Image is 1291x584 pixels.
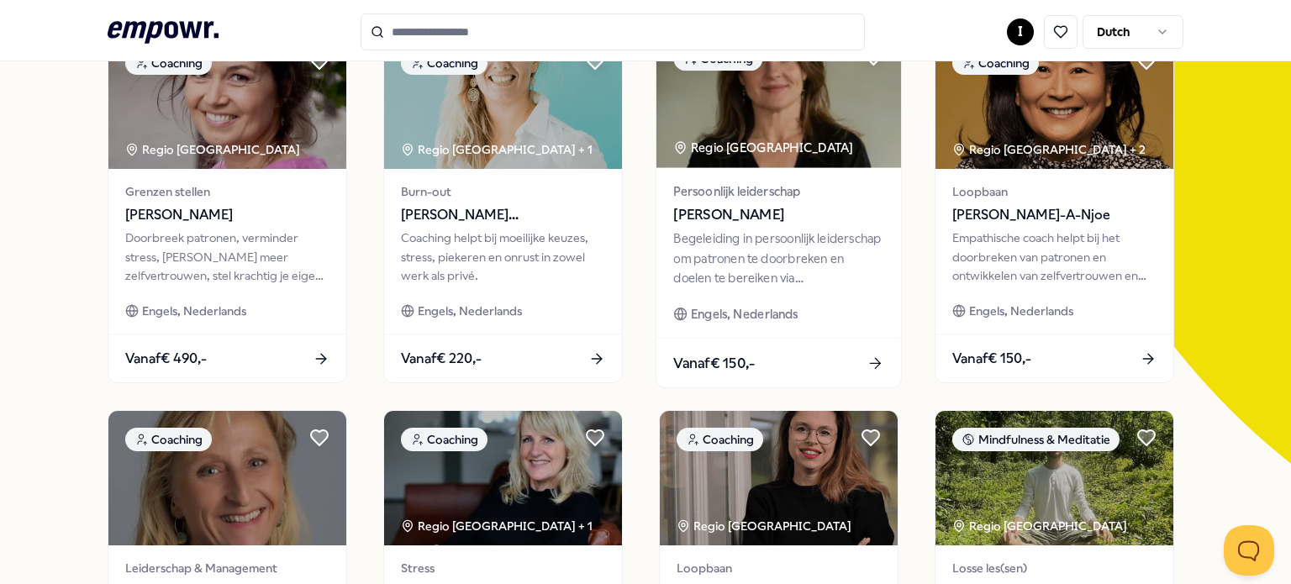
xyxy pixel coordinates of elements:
[361,13,865,50] input: Search for products, categories or subcategories
[384,34,622,169] img: package image
[969,302,1073,320] span: Engels, Nederlands
[108,411,346,545] img: package image
[677,559,881,577] span: Loopbaan
[673,182,883,201] span: Persoonlijk leiderschap
[401,517,593,535] div: Regio [GEOGRAPHIC_DATA] + 1
[952,428,1120,451] div: Mindfulness & Meditatie
[656,29,903,389] a: package imageCoachingRegio [GEOGRAPHIC_DATA] Persoonlijk leiderschap[PERSON_NAME]Begeleiding in p...
[691,304,798,324] span: Engels, Nederlands
[935,34,1174,383] a: package imageCoachingRegio [GEOGRAPHIC_DATA] + 2Loopbaan[PERSON_NAME]-A-NjoeEmpathische coach hel...
[677,428,763,451] div: Coaching
[952,517,1130,535] div: Regio [GEOGRAPHIC_DATA]
[125,182,329,201] span: Grenzen stellen
[952,348,1031,370] span: Vanaf € 150,-
[125,428,212,451] div: Coaching
[952,229,1157,285] div: Empathische coach helpt bij het doorbreken van patronen en ontwikkelen van zelfvertrouwen en inne...
[108,34,346,169] img: package image
[952,51,1039,75] div: Coaching
[401,204,605,226] span: [PERSON_NAME][GEOGRAPHIC_DATA]
[418,302,522,320] span: Engels, Nederlands
[125,140,303,159] div: Regio [GEOGRAPHIC_DATA]
[383,34,623,383] a: package imageCoachingRegio [GEOGRAPHIC_DATA] + 1Burn-out[PERSON_NAME][GEOGRAPHIC_DATA]Coaching he...
[125,204,329,226] span: [PERSON_NAME]
[108,34,347,383] a: package imageCoachingRegio [GEOGRAPHIC_DATA] Grenzen stellen[PERSON_NAME]Doorbreek patronen, verm...
[401,182,605,201] span: Burn-out
[673,229,883,287] div: Begeleiding in persoonlijk leiderschap om patronen te doorbreken en doelen te bereiken via bewust...
[401,559,605,577] span: Stress
[673,138,856,157] div: Regio [GEOGRAPHIC_DATA]
[384,411,622,545] img: package image
[660,411,898,545] img: package image
[401,140,593,159] div: Regio [GEOGRAPHIC_DATA] + 1
[952,559,1157,577] span: Losse les(sen)
[125,51,212,75] div: Coaching
[125,348,207,370] span: Vanaf € 490,-
[401,428,487,451] div: Coaching
[935,34,1173,169] img: package image
[125,229,329,285] div: Doorbreek patronen, verminder stress, [PERSON_NAME] meer zelfvertrouwen, stel krachtig je eigen g...
[952,140,1146,159] div: Regio [GEOGRAPHIC_DATA] + 2
[125,559,329,577] span: Leiderschap & Management
[673,46,762,71] div: Coaching
[952,182,1157,201] span: Loopbaan
[401,51,487,75] div: Coaching
[401,229,605,285] div: Coaching helpt bij moeilijke keuzes, stress, piekeren en onrust in zowel werk als privé.
[952,204,1157,226] span: [PERSON_NAME]-A-Njoe
[935,411,1173,545] img: package image
[656,29,901,168] img: package image
[142,302,246,320] span: Engels, Nederlands
[401,348,482,370] span: Vanaf € 220,-
[673,352,755,374] span: Vanaf € 150,-
[1224,525,1274,576] iframe: Help Scout Beacon - Open
[673,204,883,226] span: [PERSON_NAME]
[677,517,854,535] div: Regio [GEOGRAPHIC_DATA]
[1007,18,1034,45] button: I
